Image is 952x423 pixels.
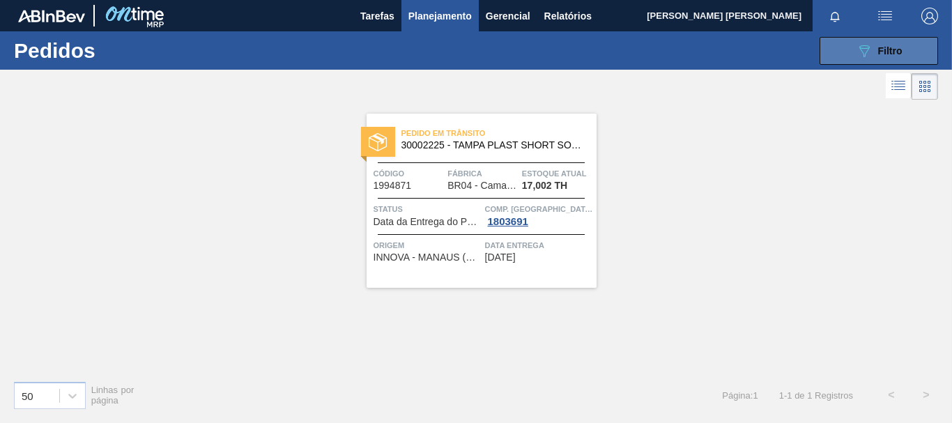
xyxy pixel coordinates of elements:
[522,167,593,180] span: Estoque atual
[486,8,530,24] span: Gerencial
[447,180,517,191] span: BR04 - Camaçari
[921,8,938,24] img: Logout
[401,140,585,151] span: 30002225 - TAMPA PLAST SHORT SODA S/ LINER NIV21
[374,217,482,227] span: Data da Entrega do Pedido Antecipada
[485,216,531,227] div: 1803691
[544,8,592,24] span: Relatórios
[877,8,893,24] img: userActions
[912,73,938,100] div: Visão em Cards
[485,252,516,263] span: 27/08/2025
[408,8,472,24] span: Planejamento
[374,202,482,216] span: Status
[909,378,944,413] button: >
[522,180,567,191] span: 17,002 TH
[722,390,758,401] span: Página : 1
[485,202,593,216] span: Comp. Carga
[360,8,394,24] span: Tarefas
[18,10,85,22] img: TNhmsLtSVTkK8tSr43FrP2fwEKptu5GPRR3wAAAABJRU5ErkJggg==
[22,390,33,401] div: 50
[91,385,135,406] span: Linhas por página
[374,167,445,180] span: Código
[374,252,482,263] span: INNOVA - MANAUS (AM)
[886,73,912,100] div: Visão em Lista
[874,378,909,413] button: <
[14,43,209,59] h1: Pedidos
[779,390,853,401] span: 1 - 1 de 1 Registros
[878,45,903,56] span: Filtro
[820,37,938,65] button: Filtro
[374,180,412,191] span: 1994871
[485,238,593,252] span: Data entrega
[401,126,597,140] span: Pedido em Trânsito
[447,167,519,180] span: Fábrica
[813,6,857,26] button: Notificações
[369,133,387,151] img: status
[356,114,597,288] a: statusPedido em Trânsito30002225 - TAMPA PLAST SHORT SODA S/ LINER NIV21Código1994871FábricaBR04 ...
[374,238,482,252] span: Origem
[485,202,593,227] a: Comp. [GEOGRAPHIC_DATA]1803691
